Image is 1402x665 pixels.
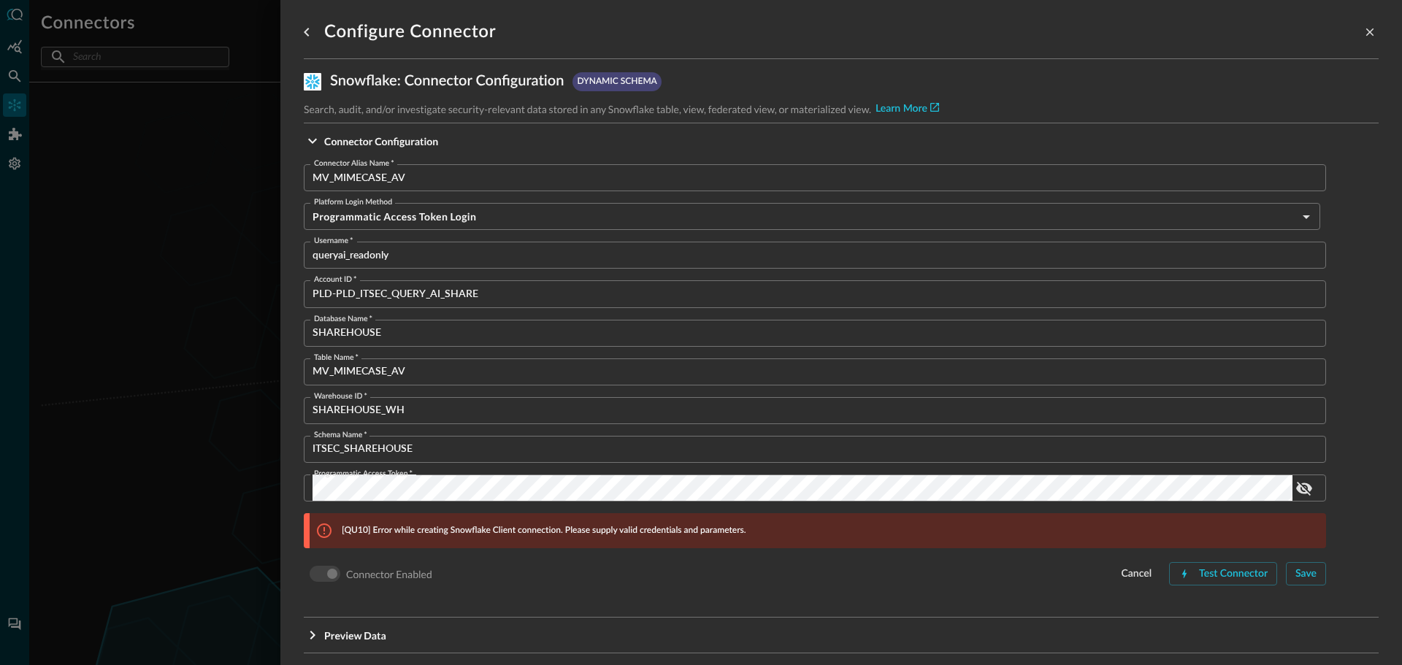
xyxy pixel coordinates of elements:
[304,132,321,150] svg: Expand More
[314,429,367,441] label: Schema Name
[304,158,1379,617] div: Connector Configuration
[304,123,1379,158] button: Connector Configuration
[295,20,318,44] button: go back
[313,210,1297,224] h5: Programmatic Access Token Login
[1112,562,1160,585] button: cancel
[1295,565,1317,583] div: Save
[304,101,871,117] p: Search, audit, and/or investigate security-relevant data stored in any Snowflake table, view, fed...
[1121,565,1152,583] div: cancel
[577,75,656,88] p: dynamic schema
[346,566,432,582] p: Connector Enabled
[314,468,413,480] label: Programmatic Access Token
[1292,477,1316,500] button: show password
[314,196,392,208] label: Platform Login Method
[324,134,438,149] p: Connector Configuration
[1361,23,1379,41] button: close-drawer
[1199,565,1268,583] div: Test Connector
[1169,562,1277,585] button: Test Connector
[314,352,359,364] label: Table Name
[330,71,564,93] p: Snowflake : Connector Configuration
[324,628,386,643] p: Preview Data
[342,524,746,537] p: [QU10] Error while creating Snowflake Client connection. Please supply valid credentials and para...
[1286,562,1326,585] button: Save
[304,73,321,91] img: Snowflake.svg
[314,158,394,169] label: Connector Alias Name
[304,618,1379,653] button: Preview Data
[304,626,321,644] svg: Expand More
[314,391,367,402] label: Warehouse ID
[314,235,353,247] label: Username
[314,313,372,325] label: Database Name
[876,101,939,117] a: Learn More
[324,20,496,44] h1: Configure Connector
[314,274,357,285] label: Account ID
